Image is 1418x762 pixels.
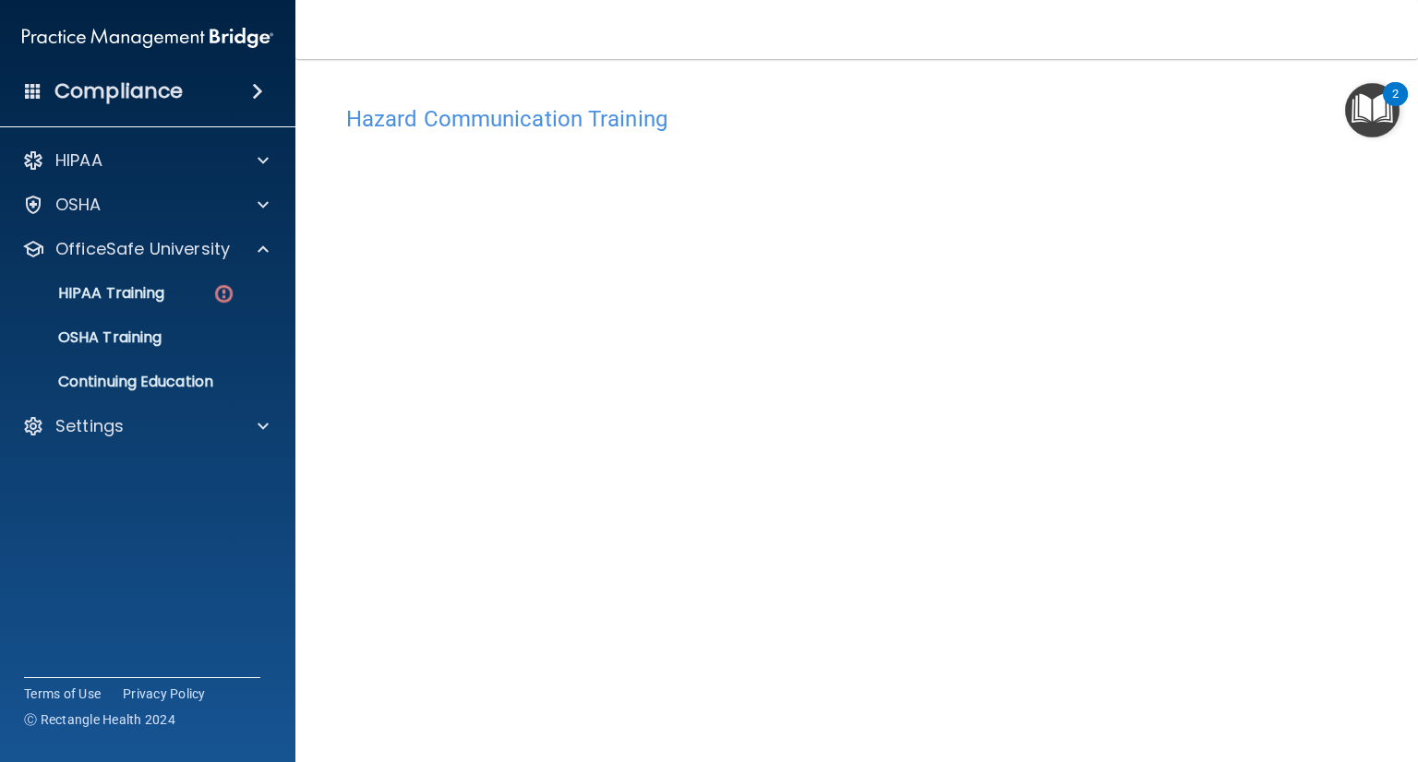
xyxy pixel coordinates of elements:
button: Open Resource Center, 2 new notifications [1345,83,1400,137]
div: 2 [1392,94,1399,118]
p: OSHA [55,194,102,216]
iframe: HCT [346,141,1288,750]
span: Ⓒ Rectangle Health 2024 [24,710,175,729]
iframe: Drift Widget Chat Controller [1326,635,1396,705]
a: Terms of Use [24,685,101,703]
p: OfficeSafe University [55,238,230,260]
a: OSHA [22,194,269,216]
h4: Compliance [54,78,183,104]
a: HIPAA [22,149,269,172]
img: danger-circle.6113f641.png [212,282,235,305]
a: OfficeSafe University [22,238,269,260]
a: Settings [22,415,269,437]
p: Settings [55,415,124,437]
p: OSHA Training [12,328,162,347]
p: HIPAA Training [12,284,164,303]
p: HIPAA [55,149,102,172]
h4: Hazard Communication Training [346,107,1367,131]
p: Continuing Education [12,373,264,391]
img: PMB logo [22,19,273,56]
a: Privacy Policy [123,685,206,703]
